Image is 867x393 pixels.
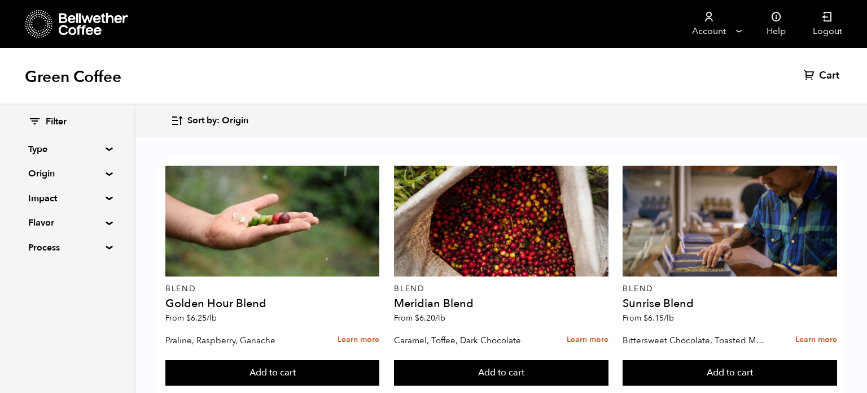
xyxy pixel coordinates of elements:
[795,328,837,352] a: Learn more
[819,69,839,83] span: Cart
[186,313,217,323] bdi: 6.25
[28,216,106,230] summary: Flavor
[664,313,674,323] span: /lb
[28,167,106,180] summary: Origin
[28,192,106,205] summary: Impact
[643,313,674,323] bdi: 6.15
[394,285,608,293] p: Blend
[165,313,217,323] span: From
[394,313,445,323] span: From
[623,313,674,323] span: From
[623,285,837,293] p: Blend
[165,298,380,309] h4: Golden Hour Blend
[804,69,842,83] a: Cart
[338,328,379,352] a: Learn more
[394,332,540,349] p: Caramel, Toffee, Dark Chocolate
[415,313,419,323] span: $
[46,116,67,128] span: Filter
[187,115,248,127] span: Sort by: Origin
[435,313,445,323] span: /lb
[623,360,837,386] button: Add to cart
[25,67,121,87] h1: Green Coffee
[643,313,648,323] span: $
[170,107,248,134] button: Sort by: Origin
[623,332,768,349] p: Bittersweet Chocolate, Toasted Marshmallow, Candied Orange, Praline
[28,142,106,156] summary: Type
[186,313,191,323] span: $
[415,313,445,323] bdi: 6.20
[567,328,608,352] a: Learn more
[28,241,106,254] summary: Process
[623,298,837,309] h4: Sunrise Blend
[165,285,380,293] p: Blend
[165,332,311,349] p: Praline, Raspberry, Ganache
[394,298,608,309] h4: Meridian Blend
[394,360,608,386] button: Add to cart
[165,360,380,386] button: Add to cart
[207,313,217,323] span: /lb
